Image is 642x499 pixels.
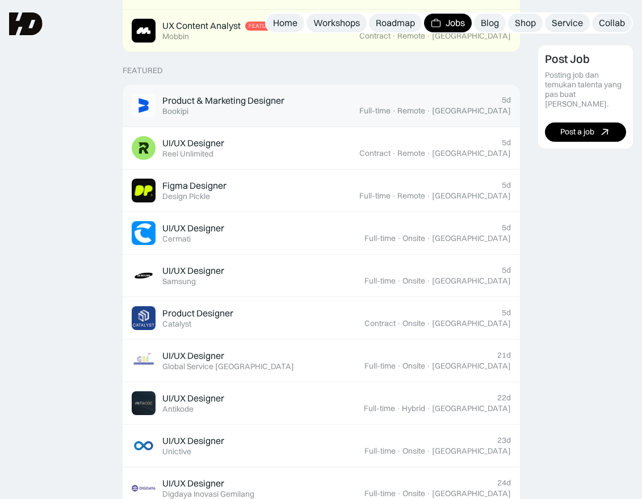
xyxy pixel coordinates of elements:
div: Roadmap [376,17,415,29]
div: · [397,276,401,286]
div: [GEOGRAPHIC_DATA] [432,191,511,201]
div: Samsung [162,277,196,286]
div: Featured [249,23,277,29]
div: [GEOGRAPHIC_DATA] [432,361,511,371]
img: Job Image [132,179,156,202]
div: [GEOGRAPHIC_DATA] [432,404,511,413]
img: Job Image [132,19,156,43]
img: Job Image [132,434,156,458]
div: Post a job [560,127,594,137]
div: · [392,191,396,201]
div: Full-time [359,191,391,201]
a: Job ImageFigma DesignerDesign Pickle5dFull-time·Remote·[GEOGRAPHIC_DATA] [123,170,520,212]
div: Full-time [364,276,396,286]
div: Global Service [GEOGRAPHIC_DATA] [162,362,294,371]
div: UI/UX Designer [162,477,224,489]
div: · [397,361,401,371]
div: Full-time [364,404,395,413]
a: Job ImageUI/UX DesignerSamsung5dFull-time·Onsite·[GEOGRAPHIC_DATA] [123,255,520,297]
a: Job ImageUX Content AnalystFeaturedMobbin>25dContract·Remote·[GEOGRAPHIC_DATA] [123,10,520,52]
div: Hybrid [402,404,425,413]
div: Unictive [162,447,191,456]
div: Bookipi [162,107,188,116]
div: Onsite [402,276,425,286]
a: Post a job [545,122,627,141]
div: · [426,319,431,328]
div: · [426,446,431,456]
div: · [426,234,431,243]
a: Job ImageUI/UX DesignerUnictive23dFull-time·Onsite·[GEOGRAPHIC_DATA] [123,425,520,467]
div: [GEOGRAPHIC_DATA] [432,276,511,286]
div: [GEOGRAPHIC_DATA] [432,489,511,498]
img: Job Image [132,391,156,415]
div: · [397,319,401,328]
div: Full-time [364,234,396,243]
div: UI/UX Designer [162,350,224,362]
div: Design Pickle [162,192,210,201]
img: Job Image [132,94,156,117]
a: Collab [592,14,632,32]
div: UI/UX Designer [162,137,224,149]
div: 5d [502,308,511,318]
div: · [392,31,396,41]
div: · [396,404,401,413]
div: Collab [599,17,625,29]
div: Post Job [545,52,590,66]
div: UI/UX Designer [162,265,224,277]
div: UI/UX Designer [162,435,224,447]
div: Featured [123,66,163,75]
div: · [426,276,431,286]
a: Job ImageUI/UX DesignerReel Unlimited5dContract·Remote·[GEOGRAPHIC_DATA] [123,127,520,170]
div: · [426,31,431,41]
div: UI/UX Designer [162,222,224,234]
a: Job ImageProduct & Marketing DesignerBookipi5dFull-time·Remote·[GEOGRAPHIC_DATA] [123,84,520,127]
img: Job Image [132,306,156,330]
img: Job Image [132,221,156,245]
a: Roadmap [369,14,422,32]
div: 21d [497,350,511,360]
div: [GEOGRAPHIC_DATA] [432,234,511,243]
div: [GEOGRAPHIC_DATA] [432,106,511,116]
div: [GEOGRAPHIC_DATA] [432,31,511,41]
div: Remote [397,106,425,116]
div: Product Designer [162,307,233,319]
div: Full-time [364,361,396,371]
img: Job Image [132,136,156,160]
div: Shop [515,17,536,29]
div: Cermati [162,234,191,244]
div: [GEOGRAPHIC_DATA] [432,319,511,328]
div: Onsite [402,489,425,498]
div: UI/UX Designer [162,392,224,404]
div: · [397,489,401,498]
div: · [426,191,431,201]
div: · [426,106,431,116]
div: 5d [502,95,511,105]
div: Full-time [364,489,396,498]
div: [GEOGRAPHIC_DATA] [432,149,511,158]
div: Remote [397,191,425,201]
div: Catalyst [162,319,191,329]
a: Shop [508,14,543,32]
div: Full-time [359,106,391,116]
div: Contract [359,31,391,41]
a: Home [266,14,304,32]
div: · [397,446,401,456]
div: Antikode [162,404,194,414]
a: Job ImageProduct DesignerCatalyst5dContract·Onsite·[GEOGRAPHIC_DATA] [123,297,520,340]
div: · [392,149,396,158]
a: Job ImageUI/UX DesignerCermati5dFull-time·Onsite·[GEOGRAPHIC_DATA] [123,212,520,255]
div: 22d [497,393,511,403]
div: Reel Unlimited [162,149,213,159]
a: Workshops [307,14,367,32]
div: · [426,361,431,371]
div: Product & Marketing Designer [162,95,284,107]
div: · [397,234,401,243]
div: Figma Designer [162,180,226,192]
div: Onsite [402,446,425,456]
div: Home [273,17,297,29]
div: 5d [502,223,511,232]
div: Remote [397,31,425,41]
div: · [426,149,431,158]
img: Job Image [132,264,156,287]
div: 24d [497,478,511,488]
